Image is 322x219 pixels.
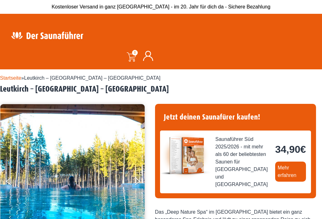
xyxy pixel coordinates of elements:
span: Saunaführer Süd 2025/2026 - mit mehr als 60 der beliebtesten Saunen für [GEOGRAPHIC_DATA] und [GE... [215,136,270,188]
span: € [300,144,306,155]
bdi: 34,90 [275,144,306,155]
button: Next [134,175,149,190]
h4: Jetzt deinen Saunafürer kaufen! [160,109,311,126]
img: der-saunafuehrer-2025-sued.jpg [160,131,210,181]
span: 0 [132,50,138,56]
span: Kostenloser Versand in ganz [GEOGRAPHIC_DATA] - im 20. Jahr für dich da - Sichere Bezahlung [52,4,270,9]
a: Mehr erfahren [275,162,306,182]
span: Leutkirch – [GEOGRAPHIC_DATA] – [GEOGRAPHIC_DATA] [24,75,161,81]
button: Previous [6,175,22,190]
